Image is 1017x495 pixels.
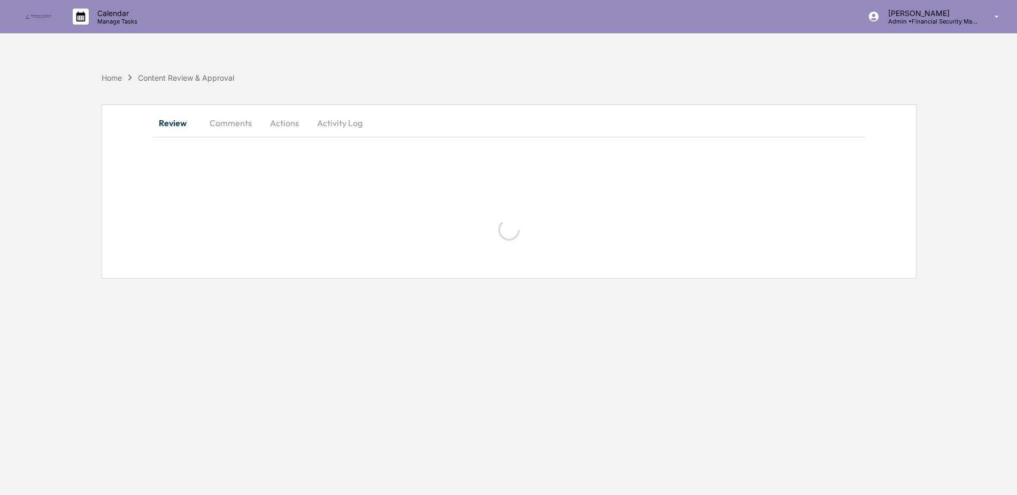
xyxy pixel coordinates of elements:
[153,110,201,136] button: Review
[201,110,260,136] button: Comments
[880,9,979,18] p: [PERSON_NAME]
[89,9,143,18] p: Calendar
[260,110,309,136] button: Actions
[102,73,122,82] div: Home
[309,110,371,136] button: Activity Log
[153,110,865,136] div: secondary tabs example
[89,18,143,25] p: Manage Tasks
[26,14,51,19] img: logo
[138,73,234,82] div: Content Review & Approval
[880,18,979,25] p: Admin • Financial Security Management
